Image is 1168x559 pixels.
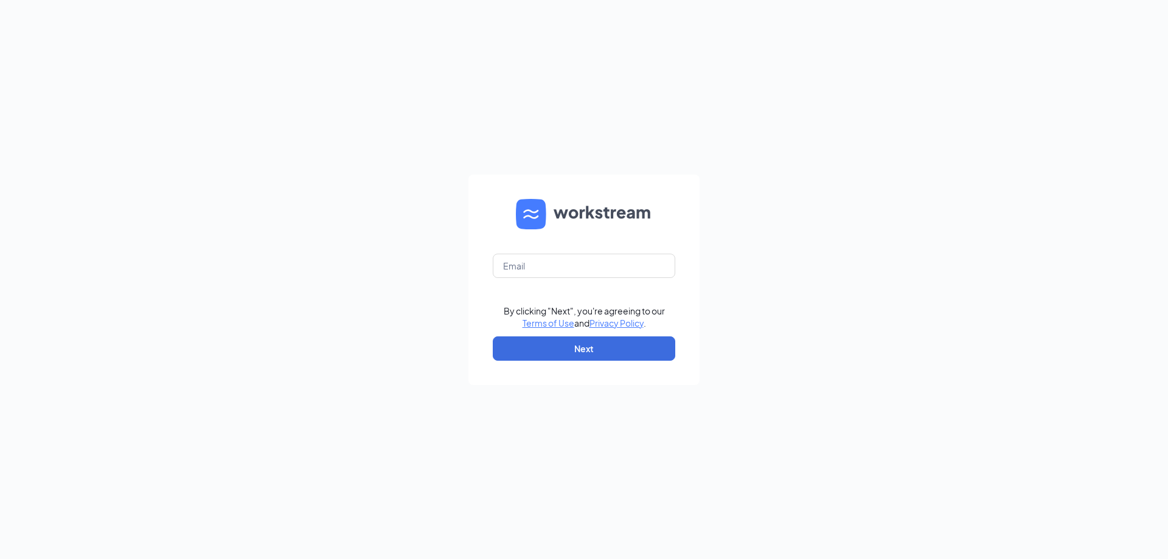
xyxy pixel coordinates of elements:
button: Next [493,336,675,361]
a: Privacy Policy [589,318,644,328]
img: WS logo and Workstream text [516,199,652,229]
a: Terms of Use [523,318,574,328]
div: By clicking "Next", you're agreeing to our and . [504,305,665,329]
input: Email [493,254,675,278]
